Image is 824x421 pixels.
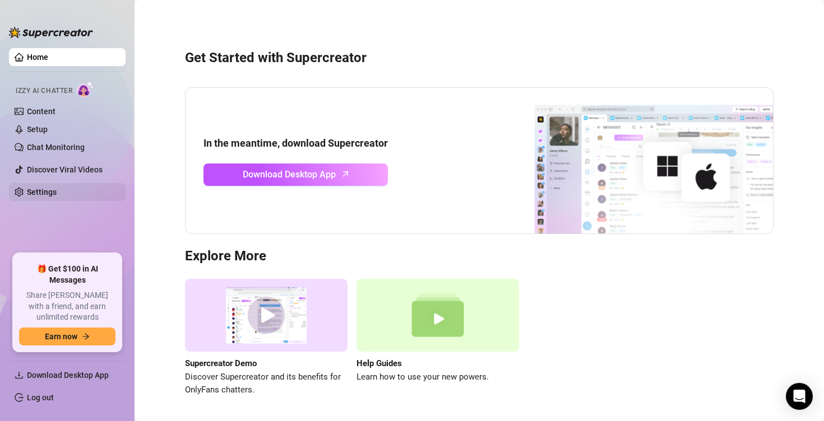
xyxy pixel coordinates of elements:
[19,328,115,345] button: Earn nowarrow-right
[185,279,348,397] a: Supercreator DemoDiscover Supercreator and its benefits for OnlyFans chatters.
[27,393,54,402] a: Log out
[27,188,57,197] a: Settings
[493,88,773,233] img: download app
[82,333,90,340] span: arrow-right
[357,358,402,368] strong: Help Guides
[203,137,388,149] strong: In the meantime, download Supercreator
[357,371,519,384] span: Learn how to use your new powers.
[9,27,93,38] img: logo-BBDzfeDw.svg
[203,163,388,186] a: Download Desktop Apparrow-up
[27,143,85,152] a: Chat Monitoring
[27,125,48,134] a: Setup
[185,279,348,352] img: supercreator demo
[27,107,55,116] a: Content
[185,247,774,265] h3: Explore More
[27,371,109,380] span: Download Desktop App
[15,371,24,380] span: download
[19,264,115,286] span: 🎁 Get $100 in AI Messages
[786,383,813,410] div: Open Intercom Messenger
[77,81,94,97] img: AI Chatter
[27,53,48,62] a: Home
[27,165,103,174] a: Discover Viral Videos
[357,279,519,352] img: help guides
[339,167,352,180] span: arrow-up
[185,358,257,368] strong: Supercreator Demo
[185,371,348,397] span: Discover Supercreator and its benefits for OnlyFans chatters.
[45,332,77,341] span: Earn now
[185,49,774,67] h3: Get Started with Supercreator
[243,167,336,181] span: Download Desktop App
[357,279,519,397] a: Help GuidesLearn how to use your new powers.
[19,290,115,323] span: Share [PERSON_NAME] with a friend, and earn unlimited rewards
[16,86,72,96] span: Izzy AI Chatter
